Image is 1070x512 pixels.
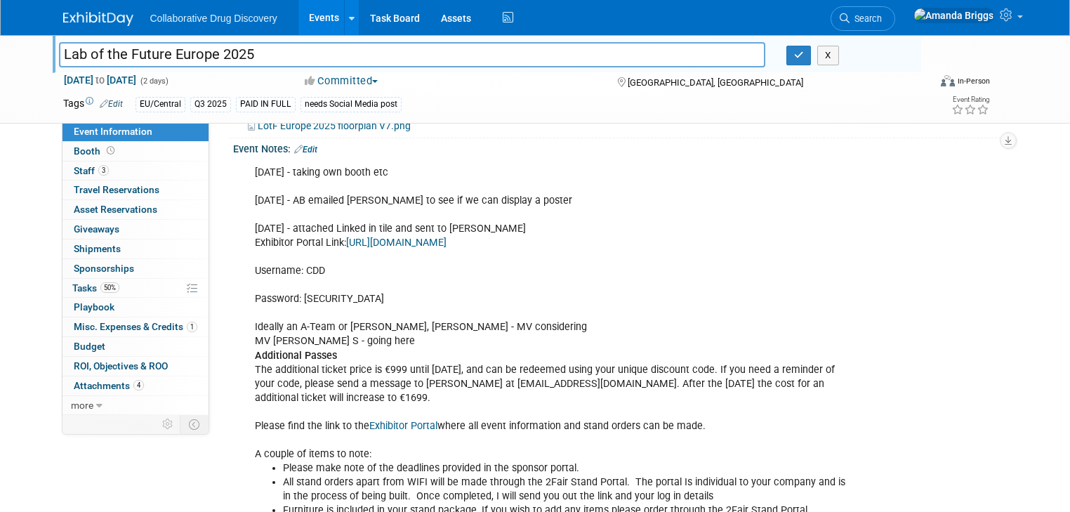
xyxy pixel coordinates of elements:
[74,145,117,157] span: Booth
[74,243,121,254] span: Shipments
[72,282,119,294] span: Tasks
[180,415,209,433] td: Toggle Event Tabs
[74,360,168,372] span: ROI, Objectives & ROO
[62,396,209,415] a: more
[104,145,117,156] span: Booth not reserved yet
[255,350,337,362] b: Additional Passes
[74,184,159,195] span: Travel Reservations
[63,12,133,26] img: ExhibitDay
[941,75,955,86] img: Format-Inperson.png
[62,298,209,317] a: Playbook
[62,122,209,141] a: Event Information
[187,322,197,332] span: 1
[957,76,990,86] div: In-Person
[913,8,994,23] img: Amanda Briggs
[951,96,989,103] div: Event Rating
[74,165,109,176] span: Staff
[628,77,803,88] span: [GEOGRAPHIC_DATA], [GEOGRAPHIC_DATA]
[62,357,209,376] a: ROI, Objectives & ROO
[817,46,839,65] button: X
[190,97,231,112] div: Q3 2025
[831,6,895,31] a: Search
[369,420,437,432] a: Exhibitor Portal
[133,380,144,390] span: 4
[139,77,169,86] span: (2 days)
[62,317,209,336] a: Misc. Expenses & Credits1
[74,301,114,313] span: Playbook
[294,145,317,155] a: Edit
[236,97,296,112] div: PAID IN FULL
[74,380,144,391] span: Attachments
[100,99,123,109] a: Edit
[74,204,157,215] span: Asset Reservations
[300,74,383,88] button: Committed
[63,96,123,112] td: Tags
[62,162,209,180] a: Staff3
[62,180,209,199] a: Travel Reservations
[300,97,402,112] div: needs Social Media post
[98,165,109,176] span: 3
[62,142,209,161] a: Booth
[62,376,209,395] a: Attachments4
[850,13,882,24] span: Search
[62,239,209,258] a: Shipments
[93,74,107,86] span: to
[248,120,411,131] a: LotF Europe 2025 floorplan V7.png
[283,461,849,475] li: Please make note of the deadlines provided in the sponsor portal.
[136,97,185,112] div: EU/Central
[62,279,209,298] a: Tasks50%
[63,74,137,86] span: [DATE] [DATE]
[233,138,1008,157] div: Event Notes:
[62,220,209,239] a: Giveaways
[74,321,197,332] span: Misc. Expenses & Credits
[62,259,209,278] a: Sponsorships
[74,263,134,274] span: Sponsorships
[62,337,209,356] a: Budget
[62,200,209,219] a: Asset Reservations
[74,126,152,137] span: Event Information
[100,282,119,293] span: 50%
[156,415,180,433] td: Personalize Event Tab Strip
[71,400,93,411] span: more
[283,475,849,504] li: All stand orders apart from WIFI will be made through the 2Fair Stand Portal. The portal Is indiv...
[346,237,447,249] a: [URL][DOMAIN_NAME]
[74,223,119,235] span: Giveaways
[74,341,105,352] span: Budget
[853,73,990,94] div: Event Format
[258,120,411,131] span: LotF Europe 2025 floorplan V7.png
[150,13,277,24] span: Collaborative Drug Discovery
